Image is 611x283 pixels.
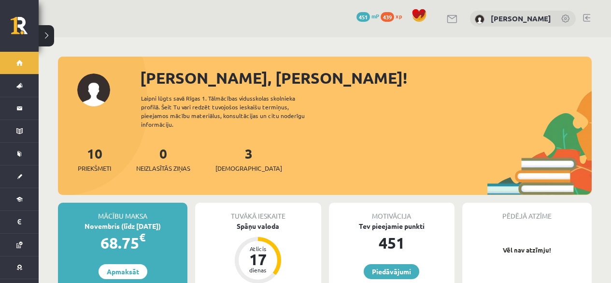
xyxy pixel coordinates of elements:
a: [PERSON_NAME] [491,14,551,23]
div: Spāņu valoda [195,221,321,231]
a: 3[DEMOGRAPHIC_DATA] [215,145,282,173]
span: [DEMOGRAPHIC_DATA] [215,164,282,173]
span: xp [396,12,402,20]
div: Tev pieejamie punkti [329,221,455,231]
div: Atlicis [243,246,272,252]
div: 451 [329,231,455,254]
div: dienas [243,267,272,273]
a: 10Priekšmeti [78,145,111,173]
span: Neizlasītās ziņas [136,164,190,173]
div: Pēdējā atzīme [462,203,592,221]
div: 17 [243,252,272,267]
p: Vēl nav atzīmju! [467,245,587,255]
img: Marta Kuzņecova [475,15,484,24]
a: Piedāvājumi [364,264,419,279]
span: mP [371,12,379,20]
div: 68.75 [58,231,187,254]
div: Novembris (līdz [DATE]) [58,221,187,231]
div: Tuvākā ieskaite [195,203,321,221]
span: Priekšmeti [78,164,111,173]
div: Laipni lūgts savā Rīgas 1. Tālmācības vidusskolas skolnieka profilā. Šeit Tu vari redzēt tuvojošo... [141,94,322,129]
a: 439 xp [381,12,407,20]
span: € [139,230,145,244]
div: Mācību maksa [58,203,187,221]
span: 439 [381,12,394,22]
span: 451 [356,12,370,22]
div: Motivācija [329,203,455,221]
a: Rīgas 1. Tālmācības vidusskola [11,17,39,41]
a: Apmaksāt [99,264,147,279]
div: [PERSON_NAME], [PERSON_NAME]! [140,66,592,89]
a: 451 mP [356,12,379,20]
a: 0Neizlasītās ziņas [136,145,190,173]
